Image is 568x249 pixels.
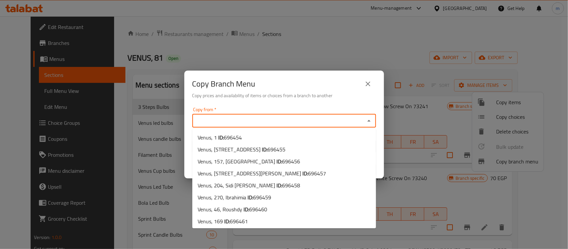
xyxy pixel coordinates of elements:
[192,92,376,99] h6: Copy prices and availability of items or choices from a branch to another
[198,193,271,201] span: Venus, 270, Ibrahimia
[253,192,271,202] span: 696459
[218,132,224,142] b: ID:
[282,180,300,190] span: 696458
[360,76,376,92] button: close
[247,228,253,238] b: ID:
[277,180,282,190] b: ID:
[308,168,326,178] span: 696457
[248,192,253,202] b: ID:
[302,168,308,178] b: ID:
[244,204,249,214] b: ID:
[198,205,267,213] span: Venus, 46, Roushdy
[230,216,248,226] span: 696461
[364,116,374,125] button: Close
[198,217,248,225] span: Venus, 169
[198,133,242,141] span: Venus, 1
[198,145,285,153] span: Venus, [STREET_ADDRESS]
[192,79,256,89] h2: Copy Branch Menu
[198,157,300,165] span: Venus, 157, [GEOGRAPHIC_DATA]
[224,216,230,226] b: ID:
[262,144,268,154] b: ID:
[198,181,300,189] span: Venus, 204, Sidi [PERSON_NAME]
[268,144,285,154] span: 696455
[198,169,326,177] span: Venus, [STREET_ADDRESS][PERSON_NAME]
[282,156,300,166] span: 696456
[249,204,267,214] span: 696460
[224,132,242,142] span: 696454
[277,156,282,166] b: ID:
[253,228,271,238] span: 696462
